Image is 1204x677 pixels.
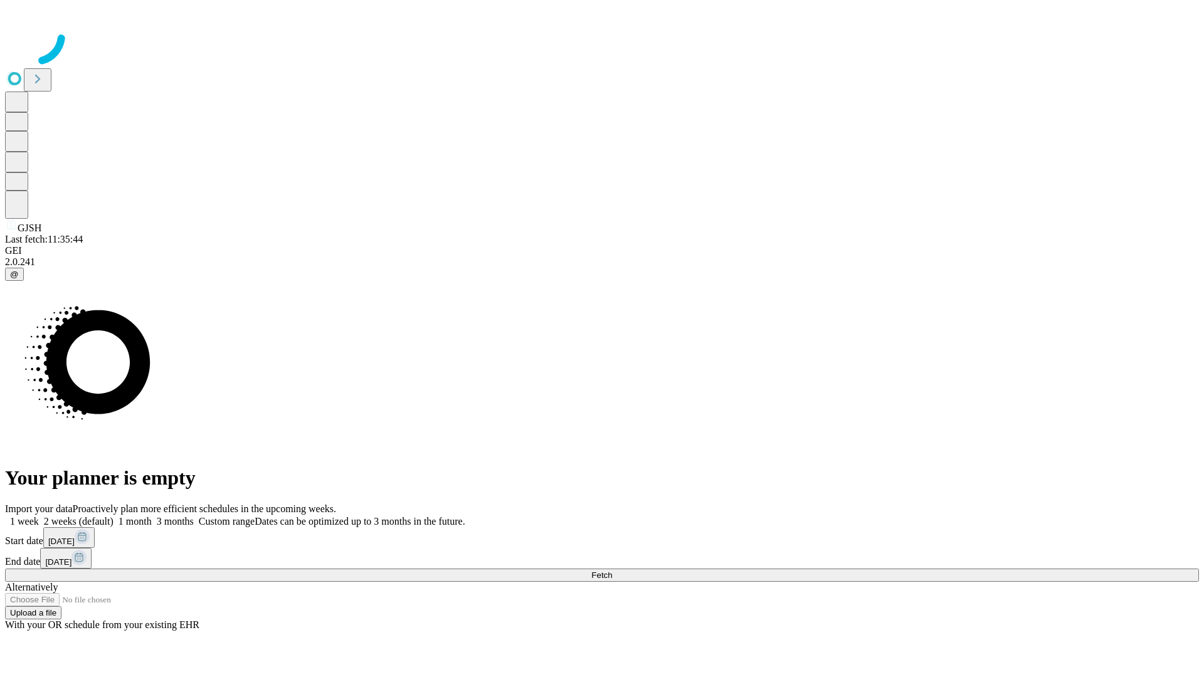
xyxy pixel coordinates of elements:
[5,503,73,514] span: Import your data
[18,223,41,233] span: GJSH
[73,503,336,514] span: Proactively plan more efficient schedules in the upcoming weeks.
[5,582,58,592] span: Alternatively
[5,268,24,281] button: @
[5,619,199,630] span: With your OR schedule from your existing EHR
[5,569,1199,582] button: Fetch
[5,527,1199,548] div: Start date
[591,570,612,580] span: Fetch
[40,548,92,569] button: [DATE]
[255,516,465,527] span: Dates can be optimized up to 3 months in the future.
[10,516,39,527] span: 1 week
[44,516,114,527] span: 2 weeks (default)
[5,548,1199,569] div: End date
[48,537,75,546] span: [DATE]
[43,527,95,548] button: [DATE]
[199,516,255,527] span: Custom range
[5,234,83,244] span: Last fetch: 11:35:44
[5,606,61,619] button: Upload a file
[5,256,1199,268] div: 2.0.241
[10,270,19,279] span: @
[5,245,1199,256] div: GEI
[119,516,152,527] span: 1 month
[45,557,71,567] span: [DATE]
[5,466,1199,490] h1: Your planner is empty
[157,516,194,527] span: 3 months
